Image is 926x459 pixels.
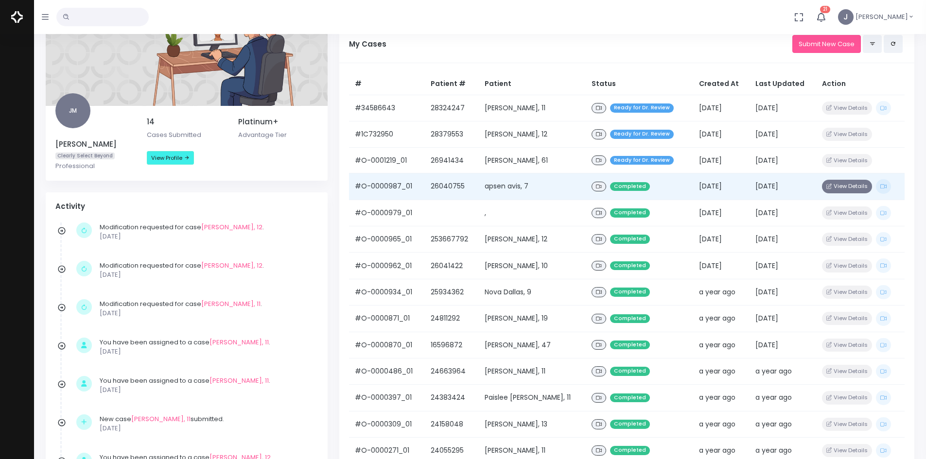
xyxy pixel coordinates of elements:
h5: [PERSON_NAME] [55,140,135,149]
td: #O-0000870_01 [349,332,425,358]
th: Last Updated [750,73,816,95]
div: You have been assigned to a case . [100,376,313,395]
td: a year ago [750,411,816,437]
p: [DATE] [100,424,313,433]
td: [PERSON_NAME], 61 [479,147,586,173]
td: [DATE] [750,279,816,305]
a: Submit New Case [792,35,861,53]
span: Ready for Dr. Review [610,130,674,139]
th: Status [586,73,693,95]
a: [PERSON_NAME], 12 [201,261,262,270]
td: a year ago [693,306,750,332]
td: [PERSON_NAME], 11 [479,95,586,121]
a: [PERSON_NAME], 11 [210,338,269,347]
a: [PERSON_NAME], 11 [131,414,191,424]
td: #O-0000979_01 [349,200,425,226]
td: [PERSON_NAME], 11 [479,358,586,384]
td: Nova Dallas, 9 [479,279,586,305]
span: Completed [610,393,650,403]
td: [DATE] [750,147,816,173]
span: JM [55,93,90,128]
td: [DATE] [750,226,816,253]
div: Modification requested for case . [100,222,313,241]
span: Completed [610,314,650,323]
span: Completed [610,261,650,271]
td: #O-0000965_01 [349,226,425,253]
p: Cases Submitted [147,130,227,140]
td: Paislee [PERSON_NAME], 11 [479,385,586,411]
button: View Details [822,233,872,246]
td: 24663964 [425,358,479,384]
td: a year ago [750,358,816,384]
td: #345B6643 [349,95,425,121]
td: a year ago [693,411,750,437]
td: #O-0001219_01 [349,147,425,173]
td: [DATE] [693,147,750,173]
button: View Details [822,102,872,115]
td: a year ago [693,279,750,305]
span: Completed [610,208,650,218]
td: [DATE] [693,253,750,279]
div: Modification requested for case . [100,299,313,318]
button: View Details [822,444,872,457]
td: 16596872 [425,332,479,358]
h5: My Cases [349,40,792,49]
p: [DATE] [100,385,313,395]
div: New case submitted. [100,414,313,433]
td: #O-0000987_01 [349,173,425,200]
img: Logo Horizontal [11,7,23,27]
td: 26041422 [425,253,479,279]
td: [DATE] [750,253,816,279]
td: a year ago [693,332,750,358]
span: Completed [610,367,650,376]
span: Ready for Dr. Review [610,103,674,113]
td: #O-0000309_01 [349,411,425,437]
button: View Details [822,312,872,325]
td: apsen avis, 7 [479,173,586,200]
td: 26040755 [425,173,479,200]
button: View Details [822,286,872,299]
td: a year ago [693,385,750,411]
button: View Details [822,180,872,193]
td: 28379553 [425,121,479,148]
th: Created At [693,73,750,95]
p: [DATE] [100,347,313,357]
h4: Activity [55,202,318,211]
p: Advantage Tier [238,130,318,140]
th: # [349,73,425,95]
button: View Details [822,418,872,431]
span: J [838,9,854,25]
td: [DATE] [750,95,816,121]
span: Ready for Dr. Review [610,156,674,165]
td: [PERSON_NAME], 10 [479,253,586,279]
h5: 14 [147,118,227,126]
th: Patient [479,73,586,95]
td: 24383424 [425,385,479,411]
a: [PERSON_NAME], 11 [210,376,269,385]
td: #1C732950 [349,121,425,148]
div: Modification requested for case . [100,261,313,280]
span: Completed [610,288,650,297]
span: Completed [610,340,650,350]
button: View Details [822,206,872,220]
td: #O-0000962_01 [349,253,425,279]
td: 24158048 [425,411,479,437]
div: You have been assigned to a case . [100,338,313,357]
button: View Details [822,259,872,272]
h5: Platinum+ [238,118,318,126]
button: View Details [822,391,872,404]
td: [DATE] [750,306,816,332]
td: [PERSON_NAME], 12 [479,226,586,253]
td: 25934362 [425,279,479,305]
td: #O-0000486_01 [349,358,425,384]
td: [PERSON_NAME], 13 [479,411,586,437]
td: 24811292 [425,306,479,332]
td: 26941434 [425,147,479,173]
td: [DATE] [693,95,750,121]
td: #O-0000934_01 [349,279,425,305]
td: , [479,200,586,226]
td: #O-0000871_01 [349,306,425,332]
td: [DATE] [750,173,816,200]
td: [PERSON_NAME], 19 [479,306,586,332]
